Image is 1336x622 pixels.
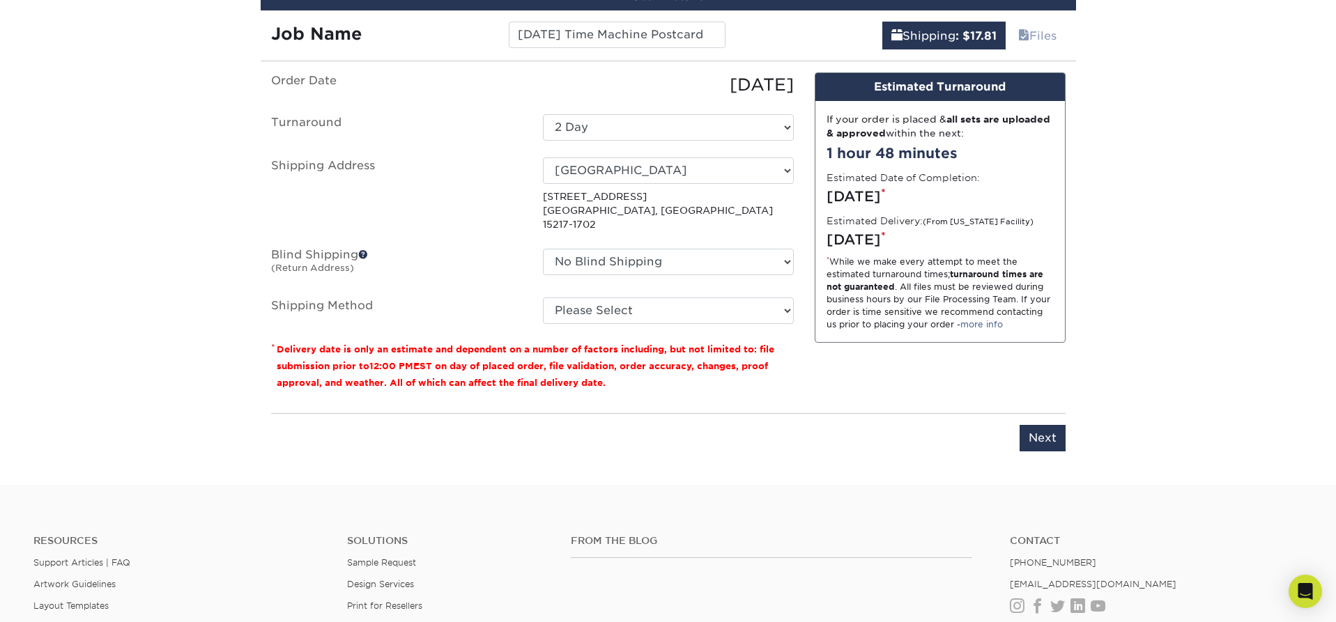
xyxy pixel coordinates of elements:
[1010,535,1303,547] a: Contact
[1009,22,1066,49] a: Files
[33,557,130,568] a: Support Articles | FAQ
[571,535,972,547] h4: From the Blog
[827,112,1054,141] div: If your order is placed & within the next:
[891,29,903,42] span: shipping
[1289,575,1322,608] div: Open Intercom Messenger
[271,24,362,44] strong: Job Name
[369,361,413,371] span: 12:00 PM
[261,297,532,324] label: Shipping Method
[1010,557,1096,568] a: [PHONE_NUMBER]
[827,256,1054,331] div: While we make every attempt to meet the estimated turnaround times; . All files must be reviewed ...
[271,263,354,273] small: (Return Address)
[347,535,550,547] h4: Solutions
[347,557,416,568] a: Sample Request
[960,319,1003,329] a: more info
[827,143,1054,164] div: 1 hour 48 minutes
[827,186,1054,207] div: [DATE]
[543,189,794,232] p: [STREET_ADDRESS] [GEOGRAPHIC_DATA], [GEOGRAPHIC_DATA] 15217-1702
[1018,29,1029,42] span: files
[261,157,532,232] label: Shipping Address
[827,214,1034,228] label: Estimated Delivery:
[532,72,804,98] div: [DATE]
[347,600,422,611] a: Print for Resellers
[923,217,1034,226] small: (From [US_STATE] Facility)
[33,535,326,547] h4: Resources
[347,579,414,589] a: Design Services
[827,229,1054,250] div: [DATE]
[1010,579,1176,589] a: [EMAIL_ADDRESS][DOMAIN_NAME]
[509,22,725,48] input: Enter a job name
[261,114,532,141] label: Turnaround
[955,29,997,42] b: : $17.81
[277,344,774,388] small: Delivery date is only an estimate and dependent on a number of factors including, but not limited...
[261,72,532,98] label: Order Date
[261,249,532,281] label: Blind Shipping
[827,171,980,185] label: Estimated Date of Completion:
[1020,425,1066,451] input: Next
[815,73,1065,101] div: Estimated Turnaround
[882,22,1006,49] a: Shipping: $17.81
